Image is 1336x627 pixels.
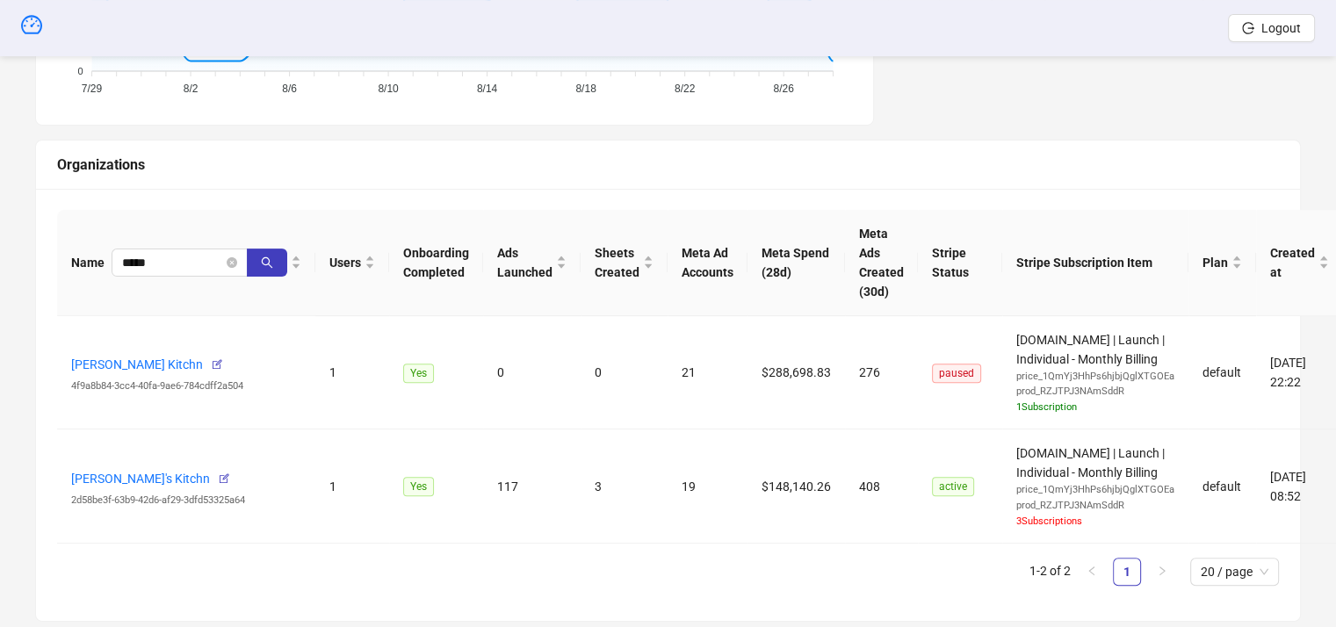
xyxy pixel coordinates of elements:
th: Ads Launched [483,210,581,316]
span: search [261,256,273,269]
tspan: 8/18 [575,83,596,95]
span: [DOMAIN_NAME] | Launch | Individual - Monthly Billing [1016,333,1174,415]
div: price_1QmYj3HhPs6hjbjQglXTGOEa [1016,369,1174,385]
div: price_1QmYj3HhPs6hjbjQglXTGOEa [1016,482,1174,498]
div: 21 [682,363,733,382]
div: 4f9a8b84-3cc4-40fa-9ae6-784cdff2a504 [71,378,301,394]
tspan: 8/10 [378,83,399,95]
li: Previous Page [1078,558,1106,586]
td: 0 [483,316,581,430]
span: Yes [403,477,434,496]
td: 1 [315,316,389,430]
span: left [1087,566,1097,576]
li: Next Page [1148,558,1176,586]
li: 1 [1113,558,1141,586]
span: right [1157,566,1167,576]
tspan: 7/29 [82,83,103,95]
th: Onboarding Completed [389,210,483,316]
th: Meta Spend (28d) [747,210,845,316]
th: Stripe Status [918,210,1002,316]
th: Users [315,210,389,316]
div: 2d58be3f-63b9-42d6-af29-3dfd53325a64 [71,493,301,508]
div: 408 [859,477,904,496]
tspan: 8/14 [477,83,498,95]
button: right [1148,558,1176,586]
tspan: 8/6 [282,83,297,95]
div: prod_RZJTPJ3NAmSddR [1016,384,1174,400]
th: Stripe Subscription Item [1002,210,1188,316]
td: 117 [483,429,581,544]
td: 1 [315,429,389,544]
div: prod_RZJTPJ3NAmSddR [1016,498,1174,514]
td: 0 [581,316,668,430]
span: Logout [1261,21,1301,35]
button: close-circle [227,257,237,268]
div: 19 [682,477,733,496]
span: [DOMAIN_NAME] | Launch | Individual - Monthly Billing [1016,446,1174,529]
tspan: 8/22 [675,83,696,95]
span: Created at [1270,243,1315,282]
td: 3 [581,429,668,544]
li: 1-2 of 2 [1029,558,1071,586]
span: Yes [403,364,434,383]
button: search [247,249,287,277]
th: Meta Ads Created (30d) [845,210,918,316]
th: Sheets Created [581,210,668,316]
span: 20 / page [1201,559,1268,585]
button: left [1078,558,1106,586]
span: Plan [1202,253,1228,272]
div: 1 Subscription [1016,400,1174,415]
a: [PERSON_NAME]'s Kitchn [71,472,210,486]
span: Users [329,253,361,272]
button: Logout [1228,14,1315,42]
tspan: 8/2 [184,83,199,95]
div: 276 [859,363,904,382]
div: Organizations [57,154,1279,176]
tspan: 0 [77,65,83,76]
td: default [1188,429,1256,544]
tspan: 8/26 [773,83,794,95]
td: $288,698.83 [747,316,845,430]
span: dashboard [21,14,42,35]
td: $148,140.26 [747,429,845,544]
span: paused [932,364,981,383]
th: Plan [1188,210,1256,316]
th: Meta Ad Accounts [668,210,747,316]
a: 1 [1114,559,1140,585]
td: default [1188,316,1256,430]
span: logout [1242,22,1254,34]
div: 3 Subscription s [1016,514,1174,530]
span: Sheets Created [595,243,639,282]
a: [PERSON_NAME] Kitchn [71,357,203,371]
span: Ads Launched [497,243,552,282]
div: Page Size [1190,558,1279,586]
span: active [932,477,974,496]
